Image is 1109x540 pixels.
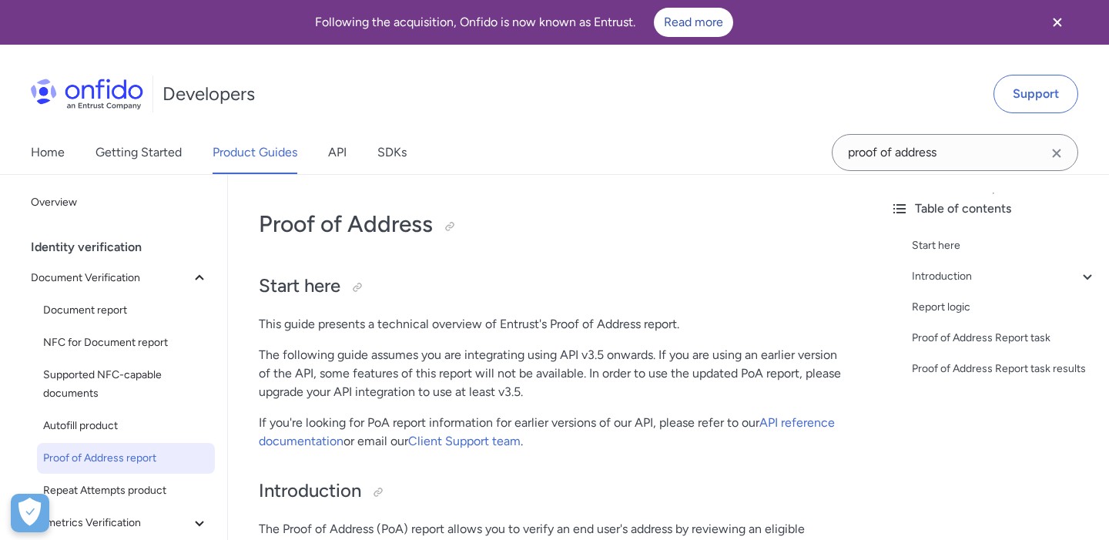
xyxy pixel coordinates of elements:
[654,8,733,37] a: Read more
[259,315,847,334] p: This guide presents a technical overview of Entrust's Proof of Address report.
[1048,13,1067,32] svg: Close banner
[37,443,215,474] a: Proof of Address report
[259,414,847,451] p: If you're looking for PoA report information for earlier versions of our API, please refer to our...
[43,449,209,468] span: Proof of Address report
[890,200,1097,218] div: Table of contents
[37,295,215,326] a: Document report
[259,346,847,401] p: The following guide assumes you are integrating using API v3.5 onwards. If you are using an earli...
[31,514,190,532] span: Biometrics Verification
[259,415,835,448] a: API reference documentation
[213,131,297,174] a: Product Guides
[912,329,1097,347] a: Proof of Address Report task
[31,232,221,263] div: Identity verification
[912,298,1097,317] a: Report logic
[43,417,209,435] span: Autofill product
[162,82,255,106] h1: Developers
[31,193,209,212] span: Overview
[43,481,209,500] span: Repeat Attempts product
[11,494,49,532] button: Open Preferences
[95,131,182,174] a: Getting Started
[377,131,407,174] a: SDKs
[259,273,847,300] h2: Start here
[37,411,215,441] a: Autofill product
[832,134,1078,171] input: Onfido search input field
[912,236,1097,255] a: Start here
[408,434,521,448] a: Client Support team
[993,75,1078,113] a: Support
[18,8,1029,37] div: Following the acquisition, Onfido is now known as Entrust.
[37,475,215,506] a: Repeat Attempts product
[259,478,847,505] h2: Introduction
[328,131,347,174] a: API
[25,263,215,293] button: Document Verification
[259,209,847,240] h1: Proof of Address
[912,267,1097,286] a: Introduction
[37,327,215,358] a: NFC for Document report
[31,79,143,109] img: Onfido Logo
[912,360,1097,378] a: Proof of Address Report task results
[43,366,209,403] span: Supported NFC-capable documents
[43,301,209,320] span: Document report
[25,508,215,538] button: Biometrics Verification
[31,269,190,287] span: Document Verification
[11,494,49,532] div: Cookie Preferences
[1047,144,1066,163] svg: Clear search field button
[25,187,215,218] a: Overview
[43,334,209,352] span: NFC for Document report
[1029,3,1086,42] button: Close banner
[31,131,65,174] a: Home
[37,360,215,409] a: Supported NFC-capable documents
